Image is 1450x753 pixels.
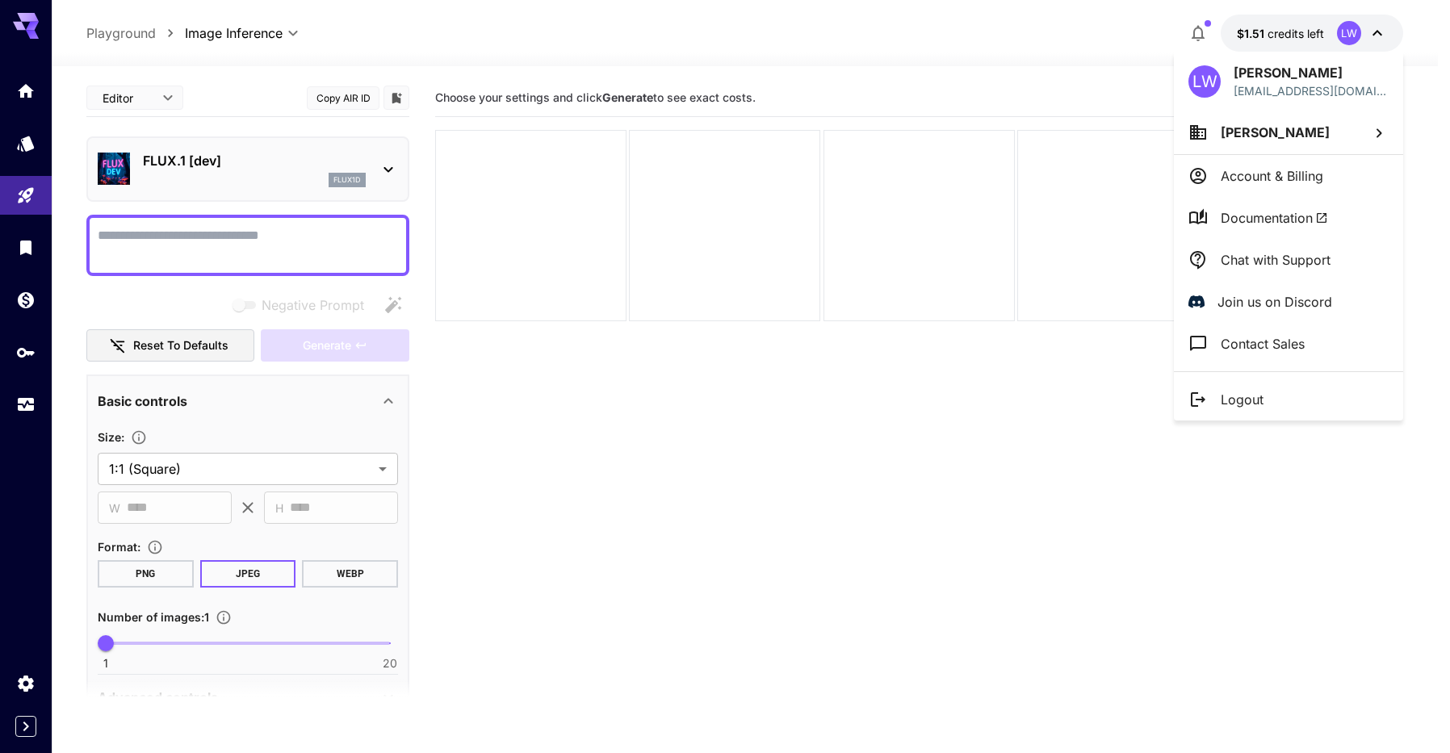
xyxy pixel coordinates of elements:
[1174,111,1403,154] button: [PERSON_NAME]
[1221,166,1323,186] p: Account & Billing
[1221,250,1331,270] p: Chat with Support
[1221,208,1328,228] span: Documentation
[1217,292,1332,312] p: Join us on Discord
[1234,82,1389,99] div: wuchenglin@dreamera.cn
[1221,334,1305,353] p: Contact Sales
[1221,390,1264,409] p: Logout
[1221,124,1330,140] span: [PERSON_NAME]
[1234,63,1389,82] p: [PERSON_NAME]
[1234,82,1389,99] p: [EMAIL_ADDRESS][DOMAIN_NAME]
[1188,65,1221,98] div: LW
